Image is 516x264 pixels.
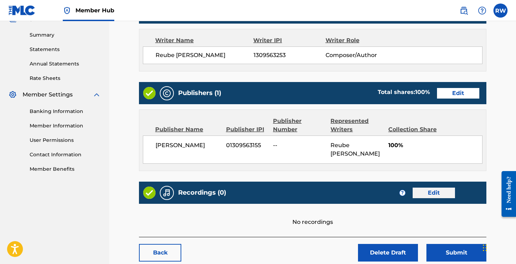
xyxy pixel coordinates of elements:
span: Reube [PERSON_NAME] [330,142,380,157]
div: Publisher Name [155,125,221,134]
a: Rate Sheets [30,75,101,82]
img: Valid [143,187,156,199]
div: Total shares: [378,88,430,96]
img: search [460,6,468,15]
a: Summary [30,31,101,39]
a: Statements [30,46,101,53]
a: Edit [413,188,455,198]
div: Drag [483,237,487,258]
div: Writer IPI [253,36,325,45]
div: Publisher Number [273,117,325,134]
button: Submit [426,244,486,262]
a: Member Information [30,122,101,130]
img: Top Rightsholder [63,6,71,15]
img: help [478,6,486,15]
a: Public Search [457,4,471,18]
div: User Menu [493,4,508,18]
span: -- [273,141,325,150]
span: [PERSON_NAME] [156,141,221,150]
button: Delete Draft [358,244,418,262]
div: Writer Name [155,36,253,45]
span: 01309563155 [226,141,268,150]
img: Publishers [163,89,171,98]
span: Composer/Author [326,51,391,59]
span: ? [400,190,405,196]
span: Reube [PERSON_NAME] [156,51,254,59]
img: expand [92,90,101,99]
span: 1309563253 [254,51,326,59]
h5: Publishers (1) [178,89,221,97]
img: Member Settings [8,90,17,99]
a: User Permissions [30,137,101,144]
span: 100 % [415,89,430,95]
div: Represented Writers [330,117,383,134]
div: No recordings [139,204,486,226]
a: Contact Information [30,151,101,158]
h5: Recordings (0) [178,189,226,197]
div: Publisher IPI [226,125,268,134]
a: Edit [437,88,479,99]
img: Recordings [163,189,171,197]
span: Member Settings [23,90,73,99]
a: Back [139,244,181,262]
div: Writer Role [326,36,391,45]
span: 100% [388,141,482,150]
img: MLC Logo [8,5,36,15]
iframe: Chat Widget [481,230,516,264]
a: Member Benefits [30,165,101,173]
iframe: Resource Center [496,166,516,222]
div: Collection Share [388,125,437,134]
img: Valid [143,87,156,99]
a: Annual Statements [30,60,101,68]
a: Banking Information [30,108,101,115]
div: Help [475,4,489,18]
span: Member Hub [75,6,114,14]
